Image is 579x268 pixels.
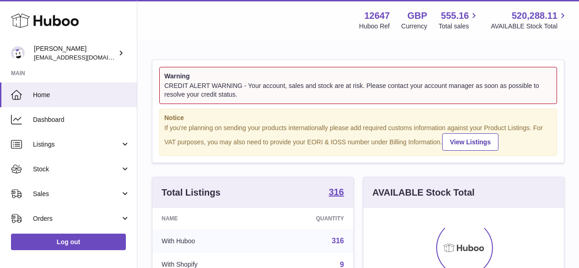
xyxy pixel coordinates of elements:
span: Dashboard [33,115,130,124]
span: Total sales [438,22,479,31]
span: Listings [33,140,120,149]
span: 555.16 [441,10,469,22]
span: Stock [33,165,120,174]
strong: 12647 [364,10,390,22]
a: 316 [329,187,344,198]
th: Quantity [260,208,353,229]
strong: 316 [329,187,344,197]
strong: GBP [407,10,427,22]
div: Huboo Ref [359,22,390,31]
a: 316 [332,237,344,245]
a: 555.16 Total sales [438,10,479,31]
span: AVAILABLE Stock Total [491,22,568,31]
span: Home [33,91,130,99]
div: CREDIT ALERT WARNING - Your account, sales and stock are at risk. Please contact your account man... [164,82,552,99]
span: [EMAIL_ADDRESS][DOMAIN_NAME] [34,54,135,61]
div: Currency [401,22,427,31]
strong: Notice [164,114,552,122]
img: internalAdmin-12647@internal.huboo.com [11,46,25,60]
div: If you're planning on sending your products internationally please add required customs informati... [164,124,552,151]
h3: Total Listings [162,186,221,199]
strong: Warning [164,72,552,81]
span: Orders [33,214,120,223]
a: Log out [11,234,126,250]
h3: AVAILABLE Stock Total [373,186,475,199]
td: With Huboo [152,229,260,253]
span: 520,288.11 [512,10,557,22]
a: 520,288.11 AVAILABLE Stock Total [491,10,568,31]
span: Sales [33,190,120,198]
a: View Listings [442,133,498,151]
th: Name [152,208,260,229]
div: [PERSON_NAME] [34,44,116,62]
